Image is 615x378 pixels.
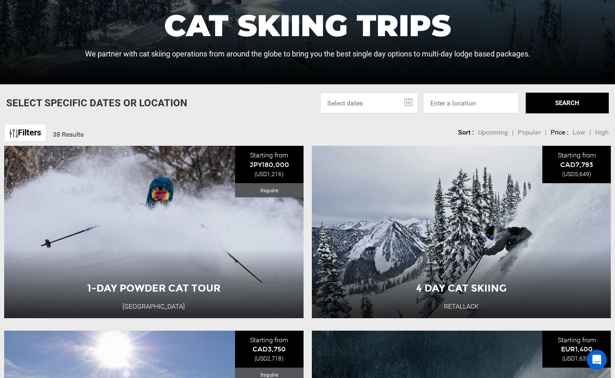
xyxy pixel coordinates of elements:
span: Upcoming [478,128,508,136]
li: | [589,128,591,137]
span: High [595,128,609,136]
p: Select Specific Dates Or Location [6,96,187,110]
li: | [512,128,514,137]
img: btn-icon.svg [10,129,18,137]
span: Popular [518,128,541,136]
div: Open Intercom Messenger [587,350,607,370]
input: Select dates [320,93,418,113]
li: | [545,128,546,137]
h1: Cat Skiing Trips [85,10,530,40]
span: 38 Results [53,130,83,138]
a: Filters [4,124,47,142]
li: Price : [551,128,568,137]
li: Sort : [458,128,474,137]
span: Low [573,128,585,136]
button: SEARCH [526,93,609,113]
input: Enter a location [423,93,519,113]
p: We partner with cat skiing operations from around the globe to bring you the best single day opti... [85,49,530,59]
